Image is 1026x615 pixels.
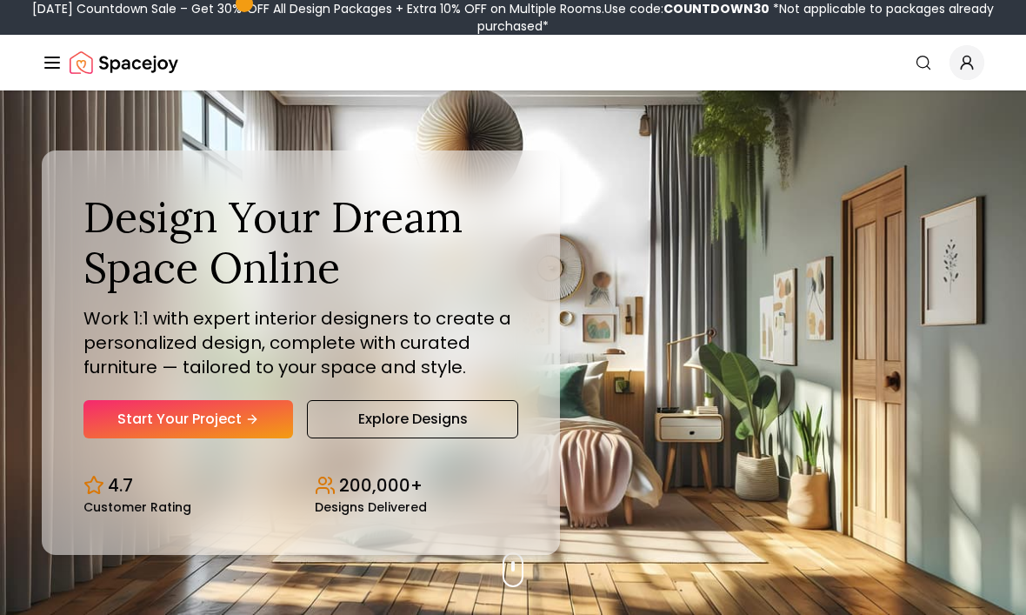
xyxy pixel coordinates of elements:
[83,400,293,438] a: Start Your Project
[70,45,178,80] img: Spacejoy Logo
[83,306,518,379] p: Work 1:1 with expert interior designers to create a personalized design, complete with curated fu...
[83,459,518,513] div: Design stats
[83,192,518,292] h1: Design Your Dream Space Online
[307,400,518,438] a: Explore Designs
[108,473,133,498] p: 4.7
[315,501,427,513] small: Designs Delivered
[83,501,191,513] small: Customer Rating
[70,45,178,80] a: Spacejoy
[42,35,984,90] nav: Global
[339,473,423,498] p: 200,000+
